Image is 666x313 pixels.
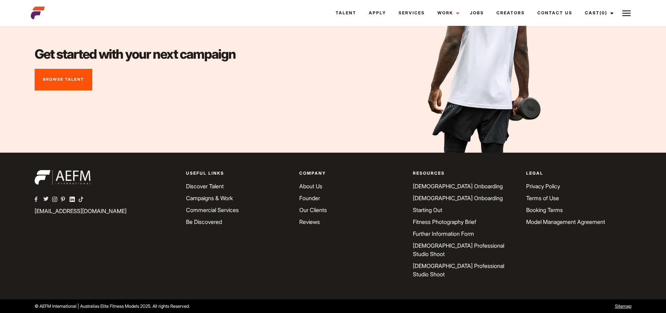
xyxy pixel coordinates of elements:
[413,262,504,278] a: [DEMOGRAPHIC_DATA] Professional Studio Shoot
[52,196,61,204] a: AEFM Instagram
[600,10,607,15] span: (0)
[35,69,92,90] a: Browse Talent
[35,208,127,214] a: [EMAIL_ADDRESS][DOMAIN_NAME]
[413,195,503,202] a: [DEMOGRAPHIC_DATA] Onboarding
[70,196,78,204] a: AEFM Linkedin
[78,196,87,204] a: AEFM TikTok
[186,218,222,225] a: Be Discovered
[31,6,45,20] img: cropped-aefm-brand-fav-22-square.png
[526,170,631,176] p: Legal
[186,183,224,190] a: Discover Talent
[413,230,474,237] a: Further Information Form
[526,183,560,190] a: Privacy Policy
[413,206,442,213] a: Starting Out
[35,196,43,204] a: AEFM Facebook
[35,170,91,185] img: aefm-brand-22-white.png
[413,218,476,225] a: Fitness Photography Brief
[431,3,464,22] a: Work
[186,170,291,176] p: Useful Links
[299,218,320,225] a: Reviews
[35,45,236,63] h2: Get started with your next campaign
[464,3,490,22] a: Jobs
[299,170,404,176] p: Company
[413,170,518,176] p: Resources
[579,3,618,22] a: Cast(0)
[392,3,431,22] a: Services
[413,242,504,257] a: [DEMOGRAPHIC_DATA] Professional Studio Shoot
[622,9,631,17] img: Burger icon
[43,196,52,204] a: AEFM Twitter
[329,3,363,22] a: Talent
[35,303,379,310] p: © AEFM International | Australias Elite Fitness Models 2025. All rights Reserved.
[526,195,559,202] a: Terms of Use
[299,206,327,213] a: Our Clients
[531,3,579,22] a: Contact Us
[526,206,563,213] a: Booking Terms
[615,304,631,309] a: Sitemap
[186,206,239,213] a: Commercial Services
[363,3,392,22] a: Apply
[526,218,605,225] a: Model Management Agreement
[413,183,503,190] a: [DEMOGRAPHIC_DATA] Onboarding
[490,3,531,22] a: Creators
[61,196,70,204] a: AEFM Pinterest
[299,183,322,190] a: About Us
[186,195,233,202] a: Campaigns & Work
[299,195,320,202] a: Founder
